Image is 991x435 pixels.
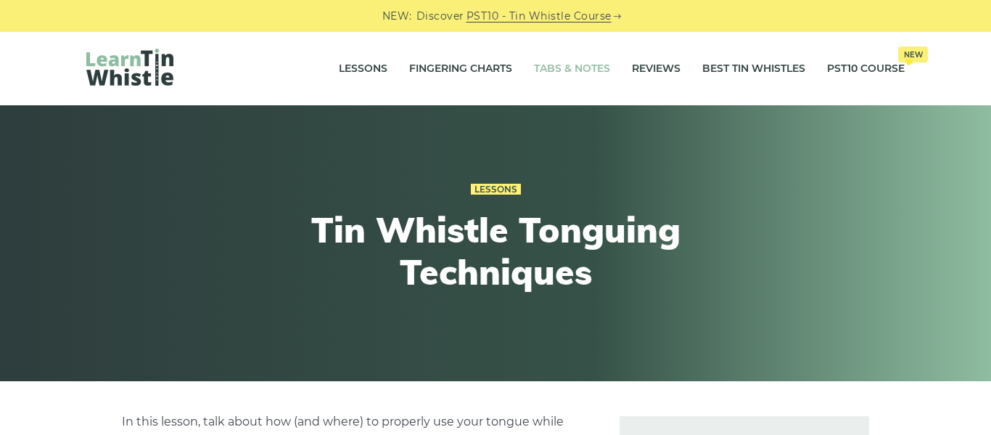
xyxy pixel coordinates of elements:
[632,51,680,87] a: Reviews
[702,51,805,87] a: Best Tin Whistles
[471,184,521,195] a: Lessons
[339,51,387,87] a: Lessons
[534,51,610,87] a: Tabs & Notes
[86,49,173,86] img: LearnTinWhistle.com
[898,46,928,62] span: New
[229,209,762,293] h1: Tin Whistle Tonguing Techniques
[409,51,512,87] a: Fingering Charts
[827,51,905,87] a: PST10 CourseNew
